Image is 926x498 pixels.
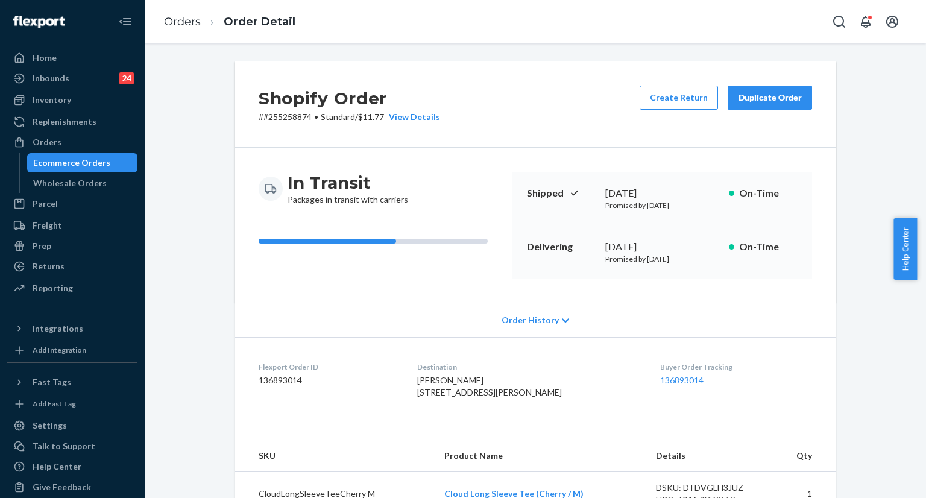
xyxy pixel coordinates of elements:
[33,198,58,210] div: Parcel
[893,218,917,280] button: Help Center
[7,48,137,68] a: Home
[7,416,137,435] a: Settings
[7,437,137,456] a: Talk to Support
[7,397,137,411] a: Add Fast Tag
[7,319,137,338] button: Integrations
[314,112,318,122] span: •
[259,111,440,123] p: # #255258874 / $11.77
[33,376,71,388] div: Fast Tags
[288,172,408,206] div: Packages in transit with carriers
[119,72,134,84] div: 24
[27,153,138,172] a: Ecommerce Orders
[224,15,295,28] a: Order Detail
[235,440,435,472] th: SKU
[7,279,137,298] a: Reporting
[7,90,137,110] a: Inventory
[7,457,137,476] a: Help Center
[7,194,137,213] a: Parcel
[779,440,836,472] th: Qty
[605,186,719,200] div: [DATE]
[605,240,719,254] div: [DATE]
[7,236,137,256] a: Prep
[288,172,408,194] h3: In Transit
[880,10,904,34] button: Open account menu
[417,362,641,372] dt: Destination
[33,219,62,232] div: Freight
[154,4,305,40] ol: breadcrumbs
[7,69,137,88] a: Inbounds24
[33,323,83,335] div: Integrations
[33,52,57,64] div: Home
[33,136,61,148] div: Orders
[33,399,76,409] div: Add Fast Tag
[640,86,718,110] button: Create Return
[33,177,107,189] div: Wholesale Orders
[33,481,91,493] div: Give Feedback
[417,375,562,397] span: [PERSON_NAME] [STREET_ADDRESS][PERSON_NAME]
[27,174,138,193] a: Wholesale Orders
[13,16,65,28] img: Flexport logo
[435,440,646,472] th: Product Name
[827,10,851,34] button: Open Search Box
[738,92,802,104] div: Duplicate Order
[33,157,110,169] div: Ecommerce Orders
[605,254,719,264] p: Promised by [DATE]
[259,374,398,386] dd: 136893014
[7,343,137,358] a: Add Integration
[7,133,137,152] a: Orders
[33,72,69,84] div: Inbounds
[646,440,779,472] th: Details
[854,10,878,34] button: Open notifications
[660,375,704,385] a: 136893014
[384,111,440,123] button: View Details
[259,86,440,111] h2: Shopify Order
[321,112,355,122] span: Standard
[33,282,73,294] div: Reporting
[7,373,137,392] button: Fast Tags
[33,116,96,128] div: Replenishments
[33,240,51,252] div: Prep
[33,260,65,273] div: Returns
[502,314,559,326] span: Order History
[259,362,398,372] dt: Flexport Order ID
[7,257,137,276] a: Returns
[113,10,137,34] button: Close Navigation
[656,482,769,494] div: DSKU: DTDVGLH3JUZ
[527,186,596,200] p: Shipped
[33,461,81,473] div: Help Center
[527,240,596,254] p: Delivering
[33,345,86,355] div: Add Integration
[728,86,812,110] button: Duplicate Order
[33,440,95,452] div: Talk to Support
[7,216,137,235] a: Freight
[660,362,812,372] dt: Buyer Order Tracking
[33,420,67,432] div: Settings
[7,112,137,131] a: Replenishments
[605,200,719,210] p: Promised by [DATE]
[164,15,201,28] a: Orders
[33,94,71,106] div: Inventory
[7,478,137,497] button: Give Feedback
[739,240,798,254] p: On-Time
[739,186,798,200] p: On-Time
